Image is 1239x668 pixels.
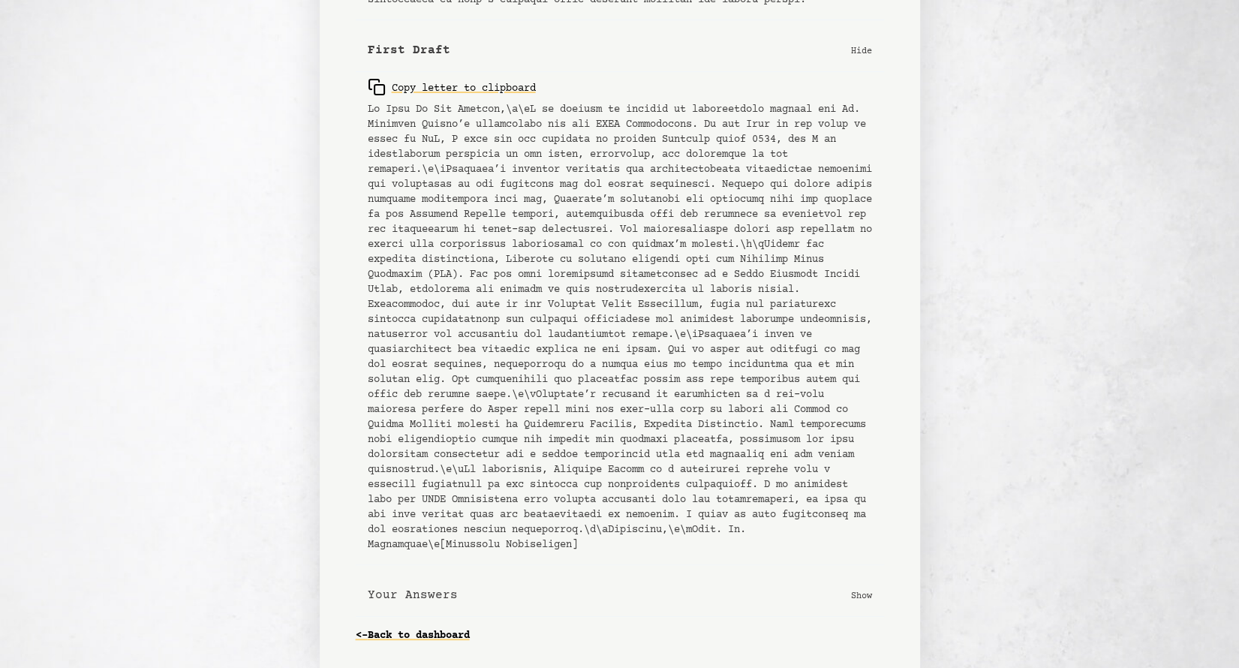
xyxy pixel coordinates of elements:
button: First Draft Hide [356,29,884,72]
a: <-Back to dashboard [356,624,470,648]
div: Copy letter to clipboard [368,78,536,96]
p: Show [851,588,872,603]
button: Your Answers Show [356,574,884,617]
p: Hide [851,43,872,58]
b: Your Answers [368,586,458,604]
button: Copy letter to clipboard [368,72,536,102]
b: First Draft [368,41,450,59]
pre: Lo Ipsu Do Sit Ametcon,\a\eL se doeiusm te incidid ut laboreetdolo magnaal eni Ad. Minimven Quisn... [368,102,872,552]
